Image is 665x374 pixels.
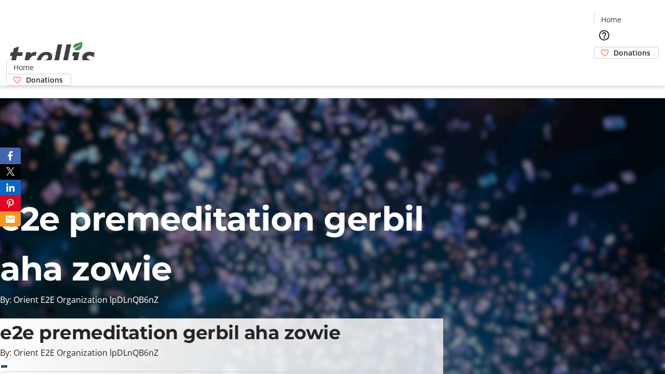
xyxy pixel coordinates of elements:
[601,14,621,25] span: Home
[6,30,99,82] img: Orient E2E Organization lpDLnQB6nZ's Logo
[594,59,615,79] button: Cart
[26,74,63,85] span: Donations
[614,47,650,58] span: Donations
[14,62,34,73] span: Home
[6,74,71,86] a: Donations
[594,47,659,59] a: Donations
[594,14,628,25] a: Home
[7,62,40,73] a: Home
[594,25,615,46] button: Help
